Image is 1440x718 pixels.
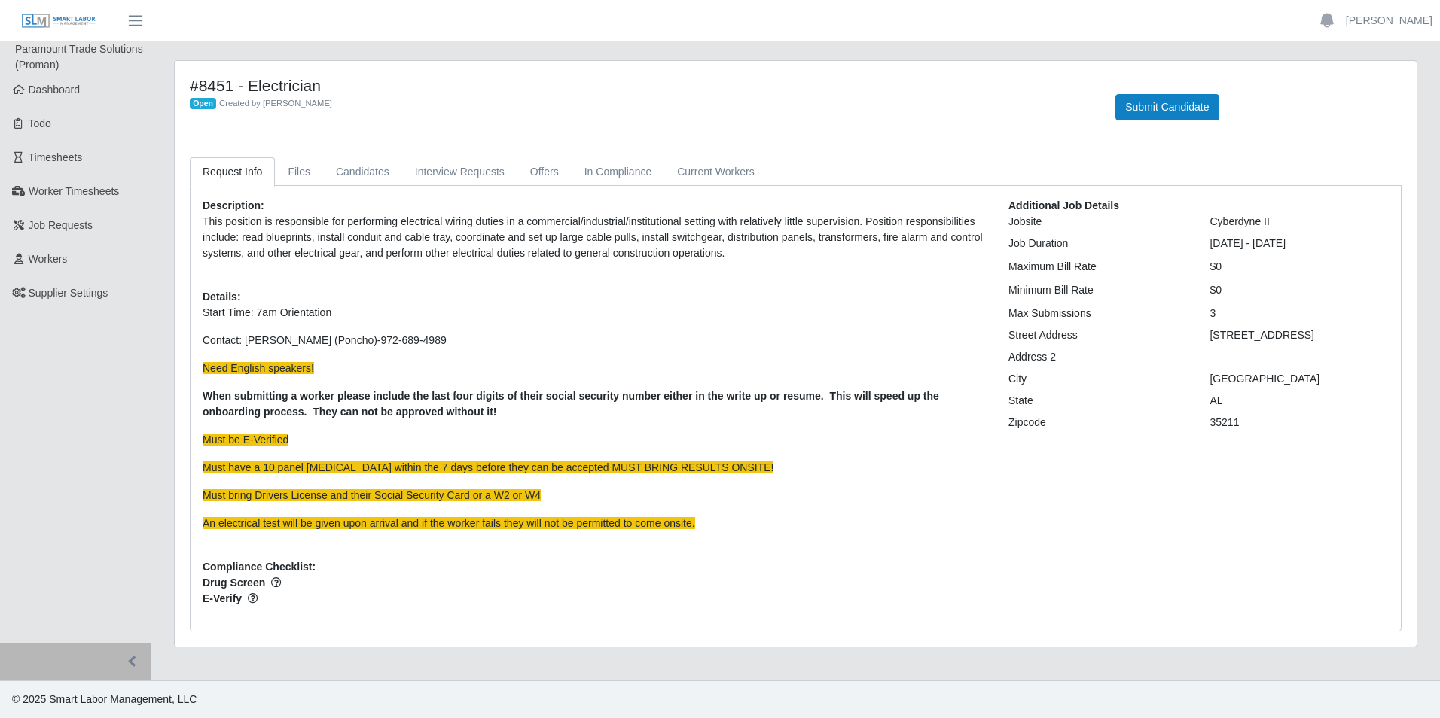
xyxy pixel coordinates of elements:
span: Worker Timesheets [29,185,119,197]
div: $0 [1198,259,1400,275]
button: Submit Candidate [1115,94,1219,120]
div: [GEOGRAPHIC_DATA] [1198,371,1400,387]
span: E-Verify [203,591,986,607]
b: Description: [203,199,264,211]
div: Max Submissions [997,306,1199,321]
span: Workers [29,253,68,265]
div: 3 [1198,306,1400,321]
p: Start Time: 7am Orientation [203,305,986,321]
span: Created by [PERSON_NAME] [219,99,332,108]
div: Address 2 [997,349,1199,365]
p: Contact: [PERSON_NAME] (Poncho)-972-689-4989 [203,333,986,348]
p: This position is responsible for performing electrical wiring duties in a commercial/industrial/i... [203,214,986,261]
a: Offers [517,157,572,187]
div: Job Duration [997,236,1199,251]
div: Zipcode [997,415,1199,430]
span: Todo [29,117,51,129]
div: Jobsite [997,214,1199,230]
a: Files [275,157,323,187]
span: An electrical test will be given upon arrival and if the worker fails they will not be permitted ... [203,517,695,529]
a: Interview Requests [402,157,517,187]
a: Current Workers [664,157,767,187]
a: In Compliance [572,157,665,187]
a: Request Info [190,157,275,187]
div: $0 [1198,282,1400,298]
span: Must be E-Verified [203,434,288,446]
div: [DATE] - [DATE] [1198,236,1400,251]
span: Need English speakers! [203,362,314,374]
b: Details: [203,291,241,303]
span: Open [190,98,216,110]
h4: #8451 - Electrician [190,76,1093,95]
b: Compliance Checklist: [203,561,316,573]
img: SLM Logo [21,13,96,29]
span: Drug Screen [203,575,986,591]
div: State [997,393,1199,409]
span: Must have a 10 panel [MEDICAL_DATA] within the 7 days before they can be accepted MUST BRING RESU... [203,461,773,473]
span: © 2025 Smart Labor Management, LLC [12,693,197,705]
div: Maximum Bill Rate [997,259,1199,275]
div: 35211 [1198,415,1400,430]
span: Must bring Drivers License and their Social Security Card or a W2 or W4 [203,489,541,501]
b: Additional Job Details [1008,199,1119,211]
span: Job Requests [29,219,93,231]
a: [PERSON_NAME] [1346,13,1432,29]
span: Supplier Settings [29,287,108,299]
a: Candidates [323,157,402,187]
div: [STREET_ADDRESS] [1198,327,1400,343]
div: Cyberdyne II [1198,214,1400,230]
span: Paramount Trade Solutions (Proman) [15,43,143,71]
div: Street Address [997,327,1199,343]
div: City [997,371,1199,387]
strong: When submitting a worker please include the last four digits of their social security number eith... [203,390,939,418]
span: Dashboard [29,84,81,96]
div: AL [1198,393,1400,409]
span: Timesheets [29,151,83,163]
div: Minimum Bill Rate [997,282,1199,298]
